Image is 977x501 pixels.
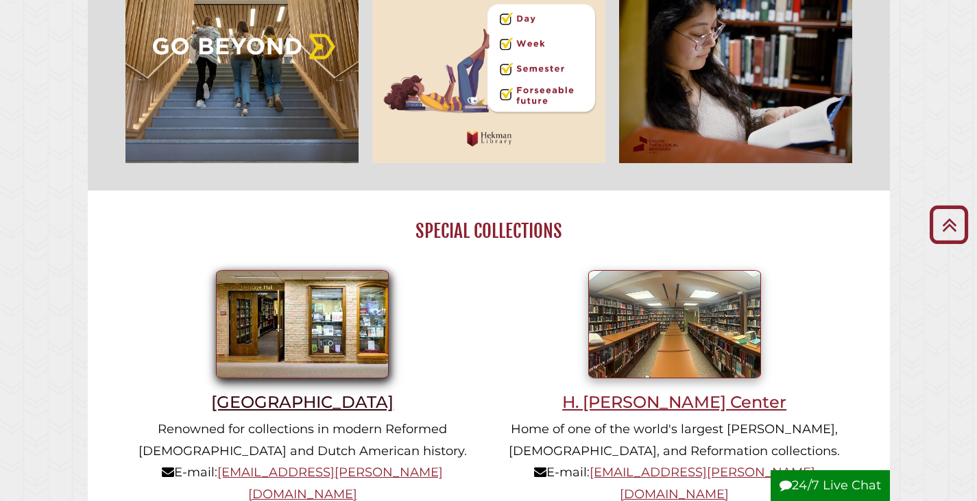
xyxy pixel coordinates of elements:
img: Heritage Hall entrance [216,270,389,378]
img: Inside Meeter Center [588,270,761,378]
h2: Special Collections [117,219,860,243]
a: [GEOGRAPHIC_DATA] [136,316,469,412]
h3: [GEOGRAPHIC_DATA] [136,392,469,412]
h3: H. [PERSON_NAME] Center [508,392,841,412]
a: Back to Top [924,213,974,236]
a: H. [PERSON_NAME] Center [508,316,841,412]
